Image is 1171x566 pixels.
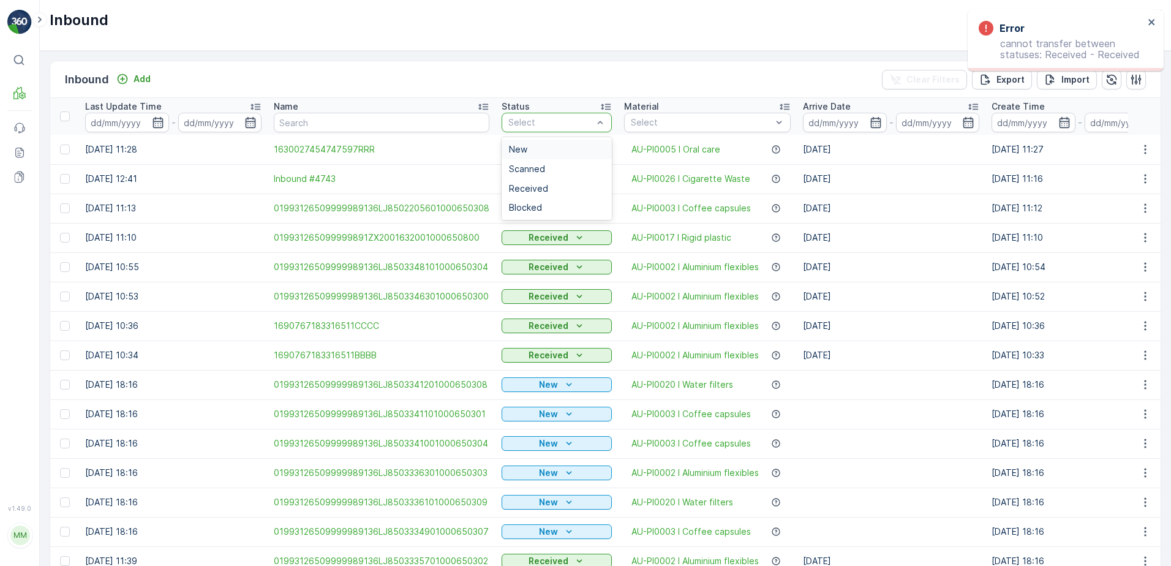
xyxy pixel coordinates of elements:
[529,290,568,303] p: Received
[274,113,489,132] input: Search
[631,320,759,332] a: AU-PI0002 I Aluminium flexibles
[75,262,214,272] span: AU-PI0002 I Aluminium flexibles
[60,292,70,301] div: Toggle Row Selected
[65,71,109,88] p: Inbound
[631,379,733,391] a: AU-PI0020 I Water filters
[85,113,169,132] input: dd/mm/yyyy
[274,467,489,479] span: 01993126509999989136LJ8503336301000650303
[79,399,268,429] td: [DATE] 18:16
[274,143,489,156] a: 1630027454747597RRR
[79,252,268,282] td: [DATE] 10:55
[60,350,70,360] div: Toggle Row Selected
[631,143,720,156] a: AU-PI0005 I Oral care
[502,230,612,245] button: Received
[60,233,70,243] div: Toggle Row Selected
[797,223,985,252] td: [DATE]
[797,194,985,223] td: [DATE]
[274,349,489,361] span: 1690767183316511BBBB
[502,495,612,510] button: New
[79,135,268,164] td: [DATE] 11:28
[50,10,108,30] p: Inbound
[502,524,612,539] button: New
[529,261,568,273] p: Received
[60,468,70,478] div: Toggle Row Selected
[274,261,489,273] a: 01993126509999989136LJ8503348101000650304
[79,194,268,223] td: [DATE] 11:13
[631,408,751,420] span: AU-PI0003 I Coffee capsules
[10,201,40,211] span: Name :
[631,290,759,303] span: AU-PI0002 I Aluminium flexibles
[171,115,176,130] p: -
[631,496,733,508] a: AU-PI0020 I Water filters
[979,38,1144,60] p: cannot transfer between statuses: Received - Received
[797,252,985,282] td: [DATE]
[60,556,70,566] div: Toggle Row Selected
[539,467,558,479] p: New
[631,526,751,538] a: AU-PI0003 I Coffee capsules
[274,290,489,303] a: 01993126509999989136LJ8503346301000650300
[889,115,894,130] p: -
[502,436,612,451] button: New
[79,458,268,488] td: [DATE] 18:16
[178,113,262,132] input: dd/mm/yyyy
[972,70,1032,89] button: Export
[502,377,612,392] button: New
[274,408,489,420] a: 01993126509999989136LJ8503341101000650301
[274,173,489,185] span: Inbound #4743
[60,380,70,390] div: Toggle Row Selected
[631,116,772,129] p: Select
[10,241,69,252] span: First Weight :
[274,437,489,450] a: 01993126509999989136LJ8503341001000650304
[60,262,70,272] div: Toggle Row Selected
[631,467,759,479] span: AU-PI0002 I Aluminium flexibles
[79,429,268,458] td: [DATE] 18:16
[539,526,558,538] p: New
[803,113,887,132] input: dd/mm/yyyy
[134,73,151,85] p: Add
[631,173,750,185] span: AU-PI0026 I Cigarette Waste
[797,282,985,311] td: [DATE]
[502,466,612,480] button: New
[631,261,759,273] a: AU-PI0002 I Aluminium flexibles
[882,70,967,89] button: Clear Filters
[10,526,30,545] div: MM
[996,74,1025,86] p: Export
[529,349,568,361] p: Received
[274,379,489,391] span: 01993126509999989136LJ8503341201000650308
[529,232,568,244] p: Received
[274,526,489,538] a: 01993126509999989136LJ8503334901000650307
[1037,70,1097,89] button: Import
[274,232,489,244] a: 019931265099999891ZX2001632001000650800
[539,496,558,508] p: New
[60,527,70,537] div: Toggle Row Selected
[992,100,1045,113] p: Create Time
[539,408,558,420] p: New
[68,282,100,292] span: 4.76 kg
[502,348,612,363] button: Received
[7,515,32,556] button: MM
[1085,113,1169,132] input: dd/mm/yyyy
[10,221,65,232] span: Arrive Date :
[69,241,102,252] span: 4.76 kg
[10,262,75,272] span: Material Type :
[79,164,268,194] td: [DATE] 12:41
[631,232,731,244] a: AU-PI0017 I Rigid plastic
[631,202,751,214] a: AU-PI0003 I Coffee capsules
[508,116,593,129] p: Select
[631,349,759,361] span: AU-PI0002 I Aluminium flexibles
[1000,21,1025,36] h3: Error
[502,100,530,113] p: Status
[7,505,32,512] span: v 1.49.0
[60,145,70,154] div: Toggle Row Selected
[69,302,87,312] span: 0 kg
[896,113,980,132] input: dd/mm/yyyy
[539,437,558,450] p: New
[797,341,985,370] td: [DATE]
